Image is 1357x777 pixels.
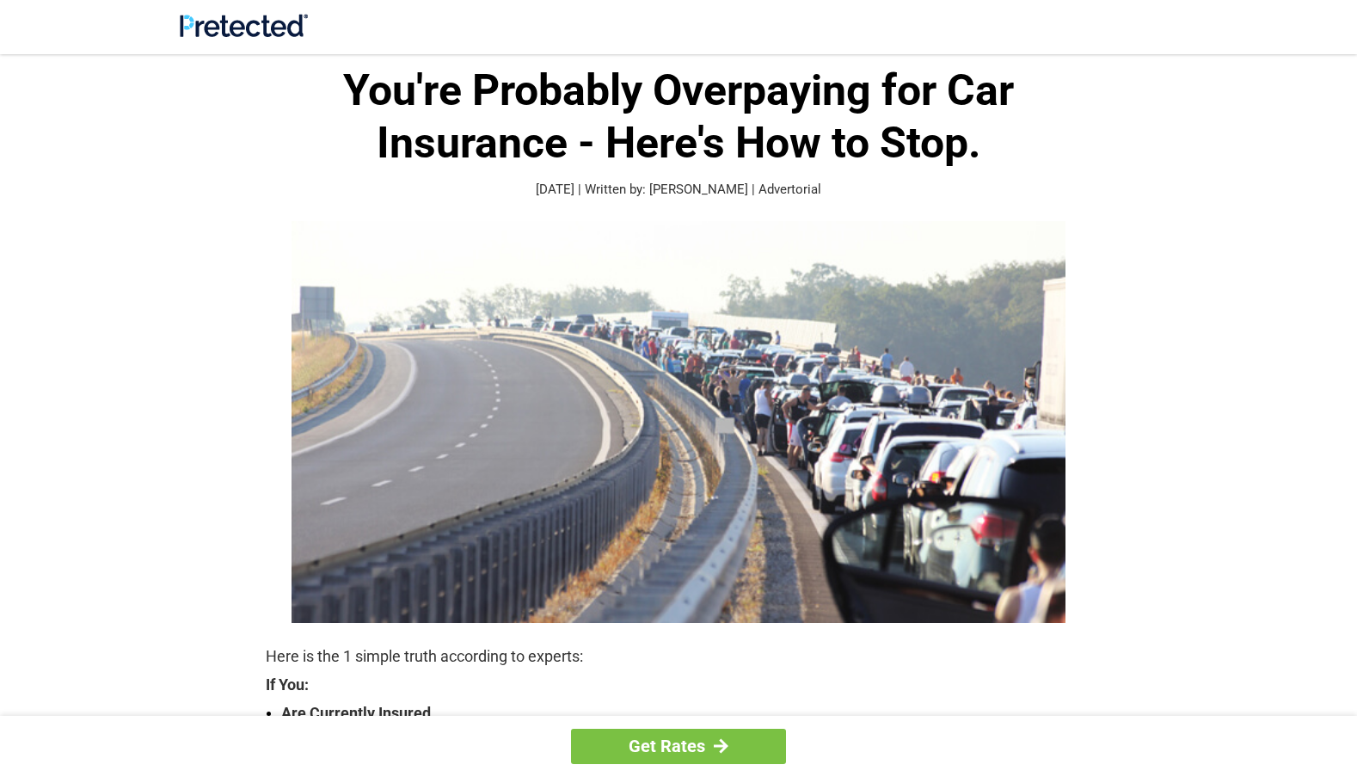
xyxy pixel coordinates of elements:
a: Site Logo [180,24,308,40]
p: [DATE] | Written by: [PERSON_NAME] | Advertorial [266,180,1091,200]
img: Site Logo [180,14,308,37]
p: Here is the 1 simple truth according to experts: [266,644,1091,669]
strong: Are Currently Insured [281,701,1091,725]
strong: If You: [266,677,1091,693]
h1: You're Probably Overpaying for Car Insurance - Here's How to Stop. [266,65,1091,170]
a: Get Rates [571,729,786,764]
